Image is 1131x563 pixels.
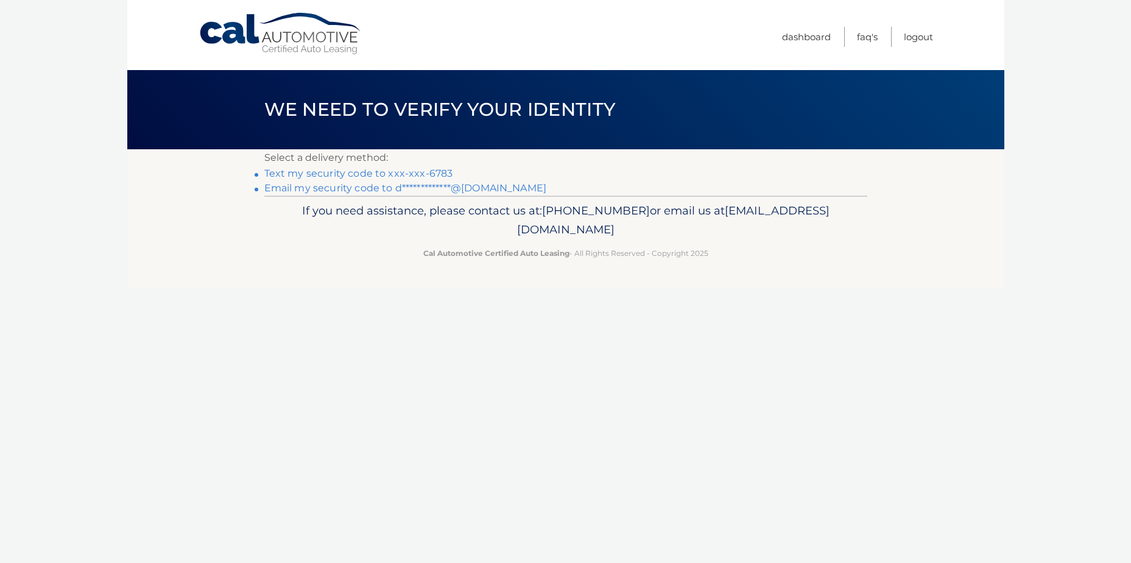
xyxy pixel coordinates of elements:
span: We need to verify your identity [264,98,616,121]
a: FAQ's [857,27,878,47]
a: Dashboard [782,27,831,47]
a: Logout [904,27,933,47]
span: [PHONE_NUMBER] [542,204,650,218]
p: Select a delivery method: [264,149,867,166]
a: Text my security code to xxx-xxx-6783 [264,168,453,179]
strong: Cal Automotive Certified Auto Leasing [423,249,569,258]
p: - All Rights Reserved - Copyright 2025 [272,247,859,260]
a: Cal Automotive [199,12,363,55]
p: If you need assistance, please contact us at: or email us at [272,201,859,240]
